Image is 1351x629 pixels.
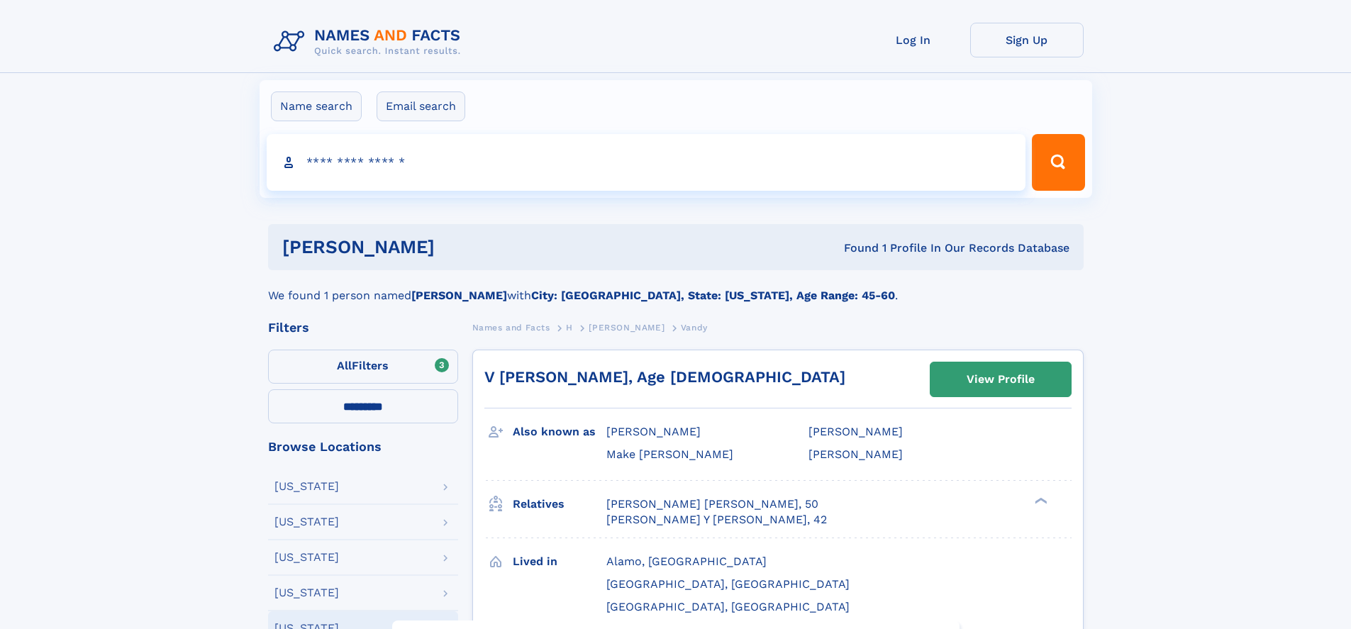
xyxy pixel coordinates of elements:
span: [PERSON_NAME] [606,425,701,438]
a: [PERSON_NAME] [589,318,665,336]
a: H [566,318,573,336]
b: [PERSON_NAME] [411,289,507,302]
span: H [566,323,573,333]
span: [PERSON_NAME] [808,447,903,461]
div: Filters [268,321,458,334]
h3: Relatives [513,492,606,516]
input: search input [267,134,1026,191]
a: Names and Facts [472,318,550,336]
span: [PERSON_NAME] [589,323,665,333]
img: Logo Names and Facts [268,23,472,61]
span: [GEOGRAPHIC_DATA], [GEOGRAPHIC_DATA] [606,577,850,591]
a: Log In [857,23,970,57]
div: [US_STATE] [274,516,339,528]
span: Alamo, [GEOGRAPHIC_DATA] [606,555,767,568]
a: [PERSON_NAME] Y [PERSON_NAME], 42 [606,512,827,528]
h3: Lived in [513,550,606,574]
label: Filters [268,350,458,384]
span: [GEOGRAPHIC_DATA], [GEOGRAPHIC_DATA] [606,600,850,613]
b: City: [GEOGRAPHIC_DATA], State: [US_STATE], Age Range: 45-60 [531,289,895,302]
h3: Also known as [513,420,606,444]
span: Vandy [681,323,708,333]
div: [US_STATE] [274,481,339,492]
div: View Profile [967,363,1035,396]
button: Search Button [1032,134,1084,191]
a: [PERSON_NAME] [PERSON_NAME], 50 [606,496,818,512]
div: ❯ [1031,496,1048,505]
div: Found 1 Profile In Our Records Database [639,240,1069,256]
a: View Profile [930,362,1071,396]
a: V [PERSON_NAME], Age [DEMOGRAPHIC_DATA] [484,368,845,386]
h1: [PERSON_NAME] [282,238,640,256]
div: Browse Locations [268,440,458,453]
div: [US_STATE] [274,552,339,563]
span: [PERSON_NAME] [808,425,903,438]
span: Make [PERSON_NAME] [606,447,733,461]
div: [US_STATE] [274,587,339,599]
a: Sign Up [970,23,1084,57]
span: All [337,359,352,372]
label: Name search [271,91,362,121]
div: We found 1 person named with . [268,270,1084,304]
label: Email search [377,91,465,121]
